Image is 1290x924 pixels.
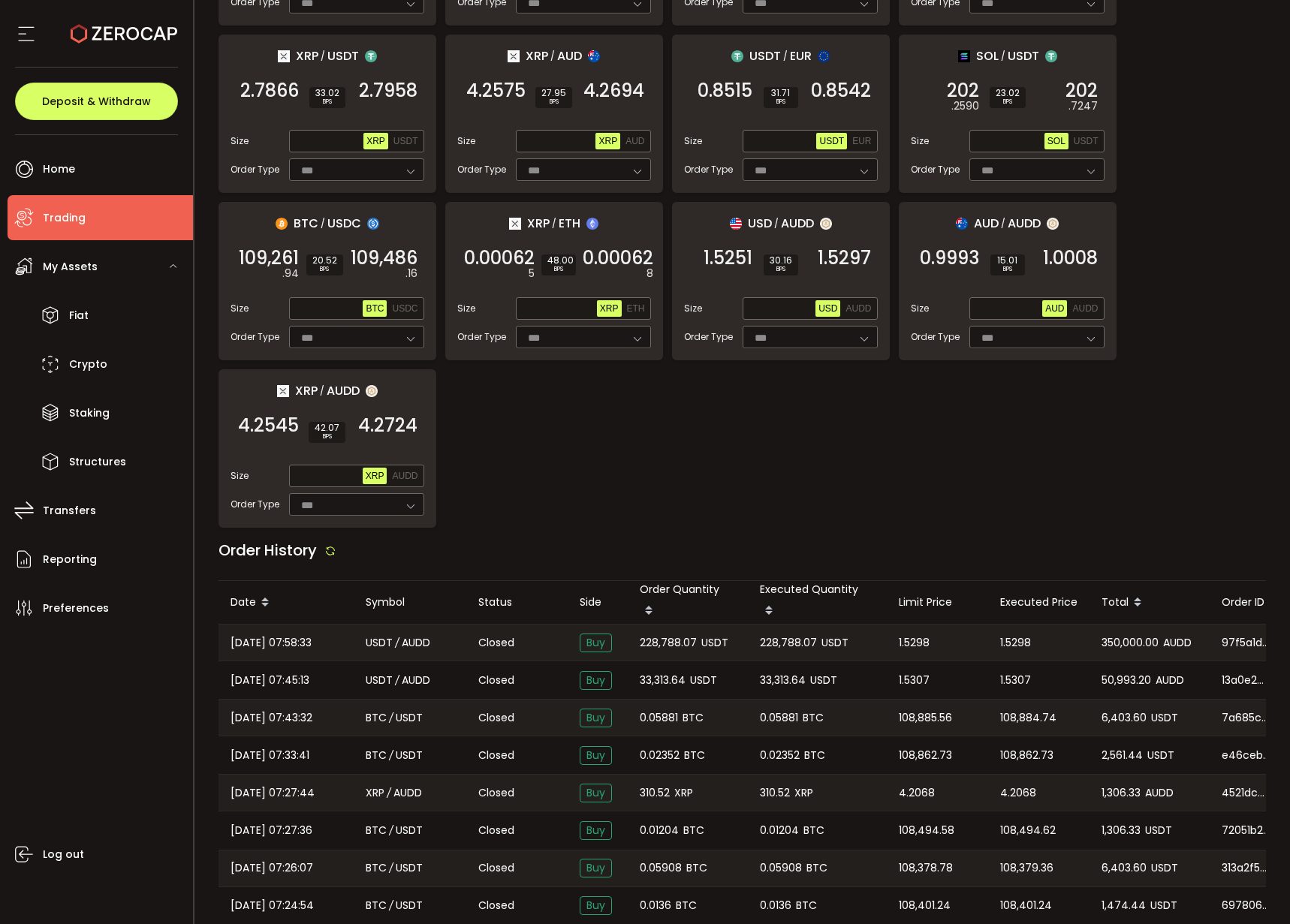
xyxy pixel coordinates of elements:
[819,136,844,146] span: USDT
[43,256,98,278] span: My Assets
[363,300,387,317] button: BTC
[647,266,653,281] em: 8
[389,709,393,727] em: /
[640,747,680,764] span: 0.02352
[580,859,612,877] span: Buy
[395,634,399,652] em: /
[312,256,337,265] span: 20.52
[899,634,930,652] span: 1.5298
[1163,634,1192,652] span: AUDD
[911,330,960,344] span: Order Type
[396,709,423,727] span: USDT
[1045,50,1057,62] img: usdt_portfolio.svg
[911,302,929,315] span: Size
[996,98,1020,107] i: BPS
[315,98,339,107] i: BPS
[43,500,96,522] span: Transfers
[43,207,86,229] span: Trading
[15,83,178,120] button: Deposit & Withdraw
[760,897,791,914] span: 0.0136
[1069,300,1101,317] button: AUDD
[1072,303,1098,314] span: AUDD
[684,330,733,344] span: Order Type
[899,822,954,839] span: 108,494.58
[396,897,423,914] span: USDT
[783,50,788,63] em: /
[239,251,299,266] span: 109,261
[580,784,612,802] span: Buy
[1111,762,1290,924] div: Chat Widget
[1222,710,1270,726] span: 7a685c65-f457-4320-85c0-a11ddc7b7fb6
[1000,859,1053,877] span: 108,379.36
[547,265,570,274] i: BPS
[600,303,619,314] span: XRP
[1156,672,1184,689] span: AUDD
[1102,709,1147,727] span: 6,403.60
[43,158,75,180] span: Home
[683,709,704,727] span: BTC
[1008,47,1039,65] span: USDT
[1065,83,1098,98] span: 202
[818,251,871,266] span: 1.5297
[1000,709,1056,727] span: 108,884.74
[627,303,645,314] span: ETH
[760,634,817,652] span: 228,788.07
[550,50,555,63] em: /
[760,747,800,764] span: 0.02352
[781,214,814,233] span: AUDD
[389,822,393,839] em: /
[277,385,289,397] img: xrp_portfolio.png
[366,709,387,727] span: BTC
[541,89,566,98] span: 27.95
[327,47,359,65] span: USDT
[760,822,799,839] span: 0.01204
[624,300,648,317] button: ETH
[818,303,837,314] span: USD
[597,300,622,317] button: XRP
[366,784,384,802] span: XRP
[457,134,475,148] span: Size
[457,302,475,315] span: Size
[219,540,317,561] span: Order History
[366,471,384,481] span: XRP
[588,50,600,62] img: aud_portfolio.svg
[640,822,679,839] span: 0.01204
[951,98,979,114] em: .2590
[760,672,806,689] span: 33,313.64
[389,747,393,764] em: /
[899,709,952,727] span: 108,885.56
[231,747,309,764] span: [DATE] 07:33:41
[996,256,1019,265] span: 15.01
[366,672,393,689] span: USDT
[43,549,97,570] span: Reporting
[1001,50,1005,63] em: /
[730,218,742,230] img: usd_portfolio.svg
[527,214,550,233] span: XRP
[1008,214,1041,233] span: AUDD
[684,163,733,176] span: Order Type
[774,217,779,230] em: /
[1102,897,1146,914] span: 1,474.44
[389,897,393,914] em: /
[956,218,968,230] img: aud_portfolio.svg
[547,256,570,265] span: 48.00
[395,672,399,689] em: /
[852,136,871,146] span: EUR
[899,672,930,689] span: 1.5307
[351,251,417,266] span: 109,486
[820,218,832,230] img: zuPXiwguUFiBOIQyqLOiXsnnNitlx7q4LCwEbLHADjIpTka+Lip0HH8D0VTrd02z+wEAAAAASUVORK5CYII=
[580,671,612,690] span: Buy
[899,897,951,914] span: 108,401.24
[69,354,107,375] span: Crypto
[625,136,644,146] span: AUD
[276,218,288,230] img: btc_portfolio.svg
[1045,303,1064,314] span: AUD
[359,83,417,98] span: 2.7958
[760,709,798,727] span: 0.05881
[365,50,377,62] img: usdt_portfolio.svg
[315,423,339,432] span: 42.07
[899,747,952,764] span: 108,862.73
[478,635,514,651] span: Closed
[363,133,388,149] button: XRP
[580,709,612,727] span: Buy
